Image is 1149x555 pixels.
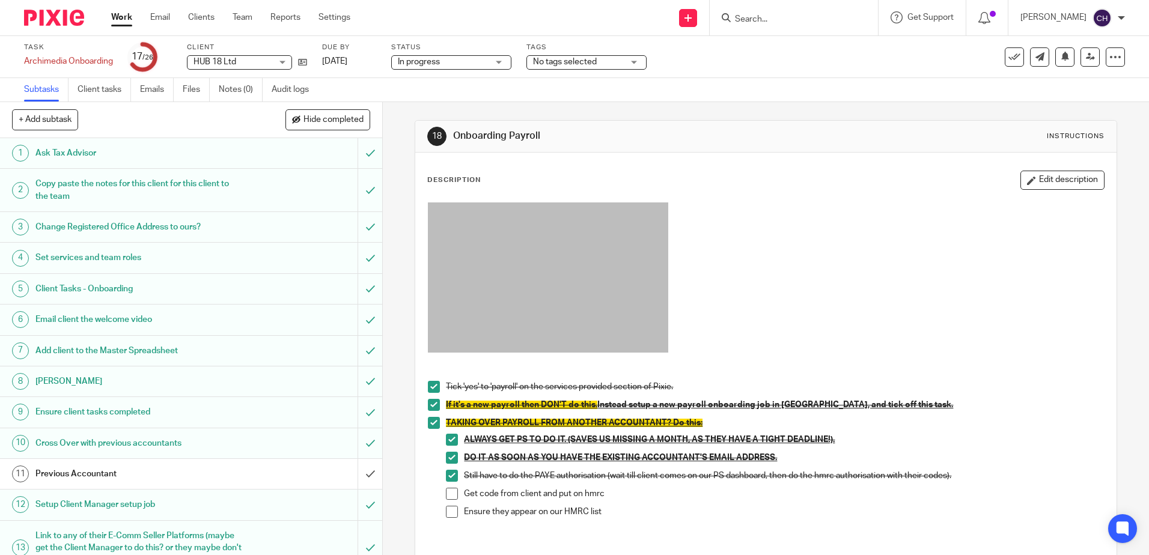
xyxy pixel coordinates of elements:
span: HUB 18 Ltd [194,58,236,66]
a: Work [111,11,132,23]
label: Client [187,43,307,52]
p: [PERSON_NAME] [1020,11,1087,23]
u: DO IT AS SOON AS YOU HAVE THE EXISTING ACCOUNTANT'S EMAIL ADDRESS. [464,453,777,462]
h1: [PERSON_NAME] [35,372,242,390]
small: /26 [142,54,153,61]
button: Edit description [1020,171,1105,190]
label: Tags [526,43,647,52]
a: Files [183,78,210,102]
input: Search [734,14,842,25]
p: Get code from client and put on hmrc [464,488,1103,500]
label: Task [24,43,113,52]
img: svg%3E [1093,8,1112,28]
div: Instructions [1047,132,1105,141]
a: Reports [270,11,300,23]
div: 17 [132,50,153,64]
h1: Add client to the Master Spreadsheet [35,342,242,360]
div: 18 [427,127,446,146]
div: 4 [12,250,29,267]
div: 6 [12,311,29,328]
div: 11 [12,466,29,482]
h1: Setup Client Manager setup job [35,496,242,514]
div: 9 [12,404,29,420]
h1: Previous Accountant [35,465,242,483]
a: Settings [318,11,350,23]
u: Instead setup a new payroll onboarding job in [GEOGRAPHIC_DATA], and tick off this task. [446,401,953,409]
a: Audit logs [272,78,318,102]
div: Archimedia Onboarding [24,55,113,67]
label: Due by [322,43,376,52]
span: In progress [398,58,440,66]
a: Client tasks [78,78,131,102]
button: + Add subtask [12,109,78,130]
p: Tick 'yes' to 'payroll' on the services provided section of Pixie. [446,381,1103,393]
div: 1 [12,145,29,162]
h1: Email client the welcome video [35,311,242,329]
h1: Cross Over with previous accountants [35,434,242,452]
h1: Client Tasks - Onboarding [35,280,242,298]
span: TAKING OVER PAYROLL FROM ANOTHER ACCOUNTANT? Do this: [446,419,703,427]
div: 7 [12,342,29,359]
div: 3 [12,219,29,235]
span: [DATE] [322,57,347,65]
a: Notes (0) [219,78,263,102]
button: Hide completed [285,109,370,130]
span: Hide completed [303,115,364,125]
p: Description [427,175,481,185]
h1: Set services and team roles [35,249,242,267]
img: Pixie [24,10,84,26]
label: Status [391,43,511,52]
u: ALWAYS GET PS TO DO IT. (SAVES US MISSING A MONTH, AS THEY HAVE A TIGHT DEADLINE!). [464,435,835,444]
a: Subtasks [24,78,69,102]
h1: Onboarding Payroll [453,130,791,142]
span: No tags selected [533,58,597,66]
p: Still have to do the PAYE authorisation (wait till client comes on our PS dashboard, then do the ... [464,470,1103,482]
p: Ensure they appear on our HMRC list [464,506,1103,518]
div: 8 [12,373,29,390]
div: 5 [12,281,29,297]
a: Emails [140,78,174,102]
div: 2 [12,182,29,199]
div: 10 [12,435,29,452]
h1: Change Registered Office Address to ours? [35,218,242,236]
div: 12 [12,496,29,513]
span: If it's a new payroll then DON'T do this. [446,401,597,409]
span: Get Support [907,13,954,22]
h1: Ask Tax Advisor [35,144,242,162]
h1: Ensure client tasks completed [35,403,242,421]
a: Email [150,11,170,23]
h1: Copy paste the notes for this client for this client to the team [35,175,242,205]
a: Team [233,11,252,23]
a: Clients [188,11,215,23]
